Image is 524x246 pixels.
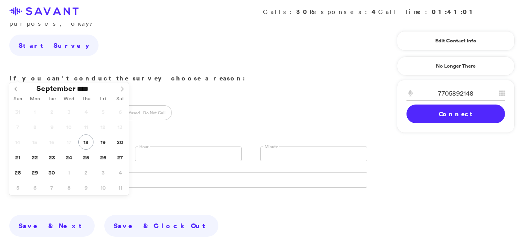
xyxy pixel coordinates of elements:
[27,134,42,150] span: September 15, 2025
[44,150,59,165] span: September 23, 2025
[112,165,128,180] span: October 4, 2025
[9,96,26,101] span: Sun
[10,134,25,150] span: September 14, 2025
[432,7,476,16] strong: 01:41:01
[78,165,93,180] span: October 2, 2025
[95,119,111,134] span: September 12, 2025
[95,104,111,119] span: September 5, 2025
[27,150,42,165] span: September 22, 2025
[61,165,76,180] span: October 1, 2025
[78,96,95,101] span: Thu
[44,165,59,180] span: September 30, 2025
[44,104,59,119] span: September 2, 2025
[10,165,25,180] span: September 28, 2025
[44,134,59,150] span: September 16, 2025
[27,165,42,180] span: September 29, 2025
[78,119,93,134] span: September 11, 2025
[10,104,25,119] span: August 31, 2025
[372,7,378,16] strong: 4
[406,105,505,123] a: Connect
[406,35,505,47] a: Edit Contact Info
[43,96,61,101] span: Tue
[118,105,172,120] label: Refused - Do Not Call
[61,134,76,150] span: September 17, 2025
[112,180,128,195] span: October 11, 2025
[95,150,111,165] span: September 26, 2025
[78,150,93,165] span: September 25, 2025
[76,85,104,93] input: Year
[61,104,76,119] span: September 3, 2025
[397,56,515,76] a: No Longer There
[9,35,99,56] a: Start Survey
[112,150,128,165] span: September 27, 2025
[61,119,76,134] span: September 10, 2025
[95,165,111,180] span: October 3, 2025
[78,134,93,150] span: September 18, 2025
[36,85,76,92] span: September
[296,7,310,16] strong: 30
[27,104,42,119] span: September 1, 2025
[61,96,78,101] span: Wed
[263,144,279,150] label: Minute
[27,119,42,134] span: September 8, 2025
[112,96,129,101] span: Sat
[61,180,76,195] span: October 8, 2025
[10,119,25,134] span: September 7, 2025
[27,180,42,195] span: October 6, 2025
[112,104,128,119] span: September 6, 2025
[44,119,59,134] span: September 9, 2025
[10,180,25,195] span: October 5, 2025
[138,144,150,150] label: Hour
[95,134,111,150] span: September 19, 2025
[95,180,111,195] span: October 10, 2025
[26,96,43,101] span: Mon
[112,119,128,134] span: September 13, 2025
[9,215,95,237] a: Save & Next
[10,150,25,165] span: September 21, 2025
[9,74,245,82] strong: If you can't conduct the survey choose a reason:
[78,104,93,119] span: September 4, 2025
[44,180,59,195] span: October 7, 2025
[95,96,112,101] span: Fri
[61,150,76,165] span: September 24, 2025
[104,215,218,237] a: Save & Clock Out
[78,180,93,195] span: October 9, 2025
[112,134,128,150] span: September 20, 2025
